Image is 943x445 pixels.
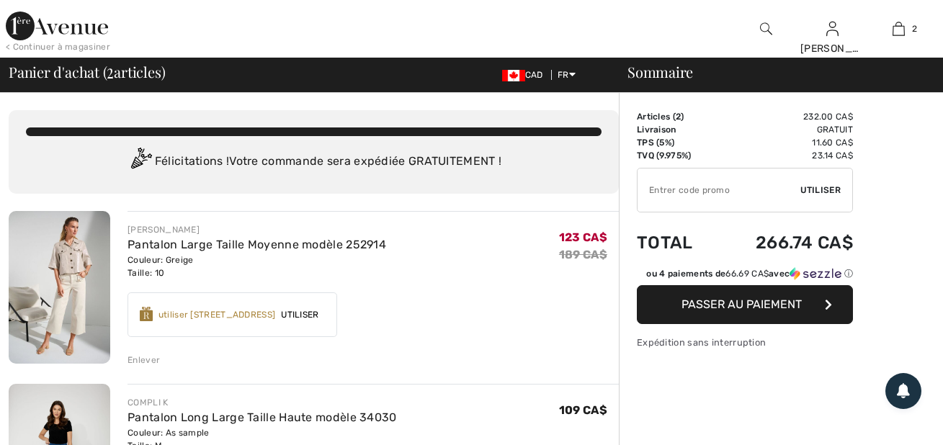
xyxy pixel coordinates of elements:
td: Gratuit [715,123,853,136]
td: 232.00 CA$ [715,110,853,123]
img: Congratulation2.svg [126,148,155,176]
div: Couleur: Greige Taille: 10 [128,253,386,279]
span: Utiliser [800,184,841,197]
div: ou 4 paiements de avec [646,267,853,280]
img: recherche [760,20,772,37]
a: 2 [866,20,931,37]
div: [PERSON_NAME] [800,41,865,56]
span: 2 [676,112,681,122]
td: Livraison [637,123,715,136]
span: Panier d'achat ( articles) [9,65,165,79]
td: Total [637,218,715,267]
span: 66.69 CA$ [725,269,769,279]
td: TVQ (9.975%) [637,149,715,162]
div: Sommaire [610,65,934,79]
td: 11.60 CA$ [715,136,853,149]
span: 2 [107,61,114,80]
a: Pantalon Large Taille Moyenne modèle 252914 [128,238,386,251]
span: Passer au paiement [681,297,802,311]
td: 266.74 CA$ [715,218,853,267]
div: Expédition sans interruption [637,336,853,349]
s: 189 CA$ [559,248,607,261]
img: Mes infos [826,20,839,37]
div: ou 4 paiements de66.69 CA$avecSezzle Cliquez pour en savoir plus sur Sezzle [637,267,853,285]
span: CAD [502,70,549,80]
img: Reward-Logo.svg [140,307,153,321]
a: Se connecter [826,22,839,35]
a: Pantalon Long Large Taille Haute modèle 34030 [128,410,397,424]
span: 123 CA$ [559,230,607,244]
td: Articles ( ) [637,110,715,123]
img: Mon panier [893,20,905,37]
span: Utiliser [275,308,324,321]
img: 1ère Avenue [6,12,108,40]
span: 109 CA$ [559,403,607,417]
img: Pantalon Large Taille Moyenne modèle 252914 [9,211,110,364]
span: FR [558,70,576,80]
div: < Continuer à magasiner [6,40,110,53]
div: Enlever [128,354,160,367]
img: Canadian Dollar [502,70,525,81]
td: TPS (5%) [637,136,715,149]
input: Code promo [638,168,800,212]
div: Félicitations ! Votre commande sera expédiée GRATUITEMENT ! [26,148,602,176]
span: 2 [912,22,917,35]
div: utiliser [STREET_ADDRESS] [158,308,276,321]
div: [PERSON_NAME] [128,223,386,236]
button: Passer au paiement [637,285,853,324]
div: COMPLI K [128,396,397,409]
img: Sezzle [790,267,841,280]
td: 23.14 CA$ [715,149,853,162]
